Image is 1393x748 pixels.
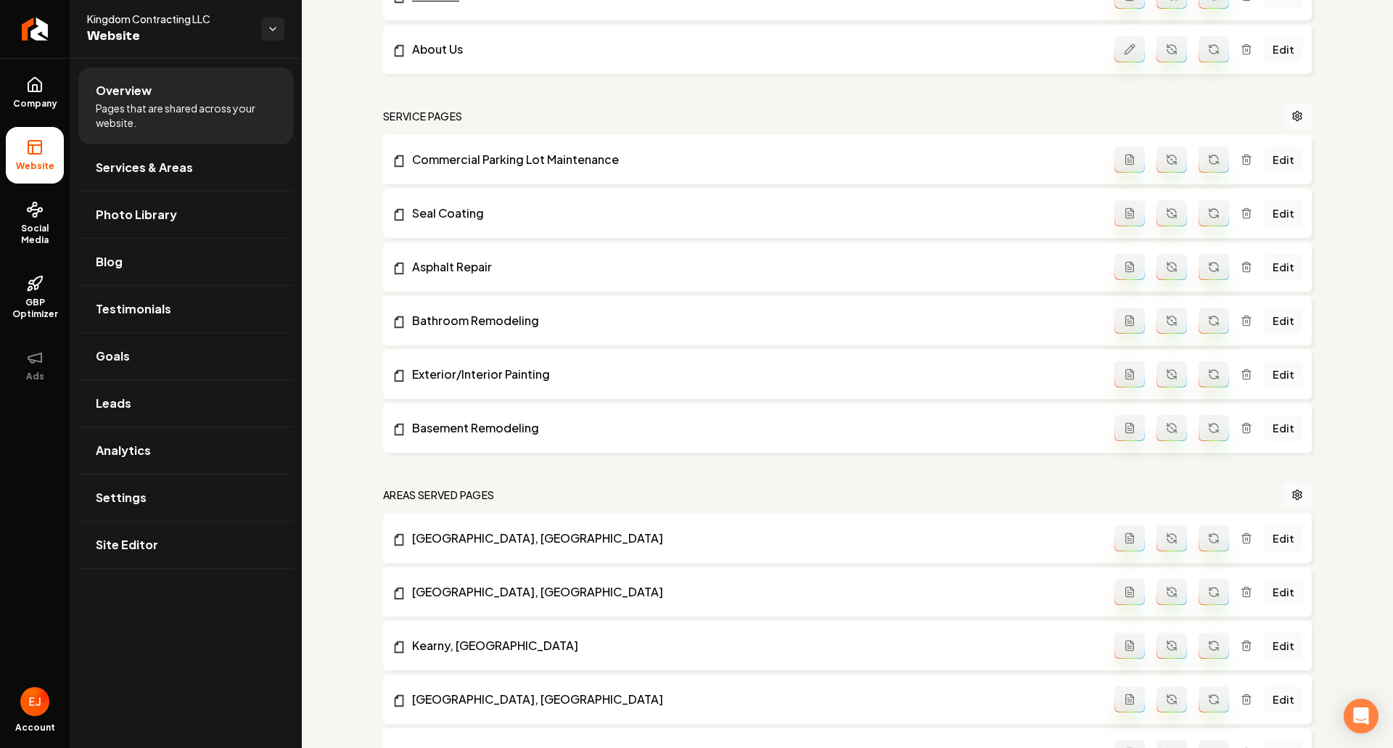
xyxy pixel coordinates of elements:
[6,297,64,320] span: GBP Optimizer
[96,159,193,176] span: Services & Areas
[6,263,64,332] a: GBP Optimizer
[1264,415,1303,441] a: Edit
[392,151,1114,168] a: Commercial Parking Lot Maintenance
[78,380,293,427] a: Leads
[1264,308,1303,334] a: Edit
[78,239,293,285] a: Blog
[22,17,49,41] img: Rebolt Logo
[78,427,293,474] a: Analytics
[1114,361,1145,387] button: Add admin page prompt
[96,82,152,99] span: Overview
[1114,254,1145,280] button: Add admin page prompt
[1344,699,1378,733] div: Open Intercom Messenger
[87,26,250,46] span: Website
[87,12,250,26] span: Kingdom Contracting LLC
[96,489,147,506] span: Settings
[1264,633,1303,659] a: Edit
[1264,686,1303,712] a: Edit
[1114,579,1145,605] button: Add admin page prompt
[96,536,158,554] span: Site Editor
[96,348,130,365] span: Goals
[6,189,64,258] a: Social Media
[1264,36,1303,62] a: Edit
[392,637,1114,654] a: Kearny, [GEOGRAPHIC_DATA]
[392,419,1114,437] a: Basement Remodeling
[20,687,49,716] img: Eduard Joers
[6,65,64,121] a: Company
[78,144,293,191] a: Services & Areas
[383,488,494,502] h2: Areas Served Pages
[96,395,131,412] span: Leads
[96,206,177,223] span: Photo Library
[78,333,293,379] a: Goals
[1264,361,1303,387] a: Edit
[78,286,293,332] a: Testimonials
[1114,525,1145,551] button: Add admin page prompt
[383,109,463,123] h2: Service Pages
[1264,147,1303,173] a: Edit
[6,337,64,394] button: Ads
[96,300,171,318] span: Testimonials
[392,530,1114,547] a: [GEOGRAPHIC_DATA], [GEOGRAPHIC_DATA]
[1114,633,1145,659] button: Add admin page prompt
[392,583,1114,601] a: [GEOGRAPHIC_DATA], [GEOGRAPHIC_DATA]
[392,366,1114,383] a: Exterior/Interior Painting
[1114,686,1145,712] button: Add admin page prompt
[1264,525,1303,551] a: Edit
[392,312,1114,329] a: Bathroom Remodeling
[392,258,1114,276] a: Asphalt Repair
[1114,36,1145,62] button: Edit admin page prompt
[78,192,293,238] a: Photo Library
[96,253,123,271] span: Blog
[392,41,1114,58] a: About Us
[6,223,64,246] span: Social Media
[1114,147,1145,173] button: Add admin page prompt
[10,160,60,172] span: Website
[96,442,151,459] span: Analytics
[1114,308,1145,334] button: Add admin page prompt
[20,687,49,716] button: Open user button
[1114,415,1145,441] button: Add admin page prompt
[7,98,63,110] span: Company
[1264,579,1303,605] a: Edit
[20,371,50,382] span: Ads
[15,722,55,733] span: Account
[96,101,276,130] span: Pages that are shared across your website.
[78,474,293,521] a: Settings
[392,205,1114,222] a: Seal Coating
[1264,200,1303,226] a: Edit
[1264,254,1303,280] a: Edit
[392,691,1114,708] a: [GEOGRAPHIC_DATA], [GEOGRAPHIC_DATA]
[1114,200,1145,226] button: Add admin page prompt
[78,522,293,568] a: Site Editor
